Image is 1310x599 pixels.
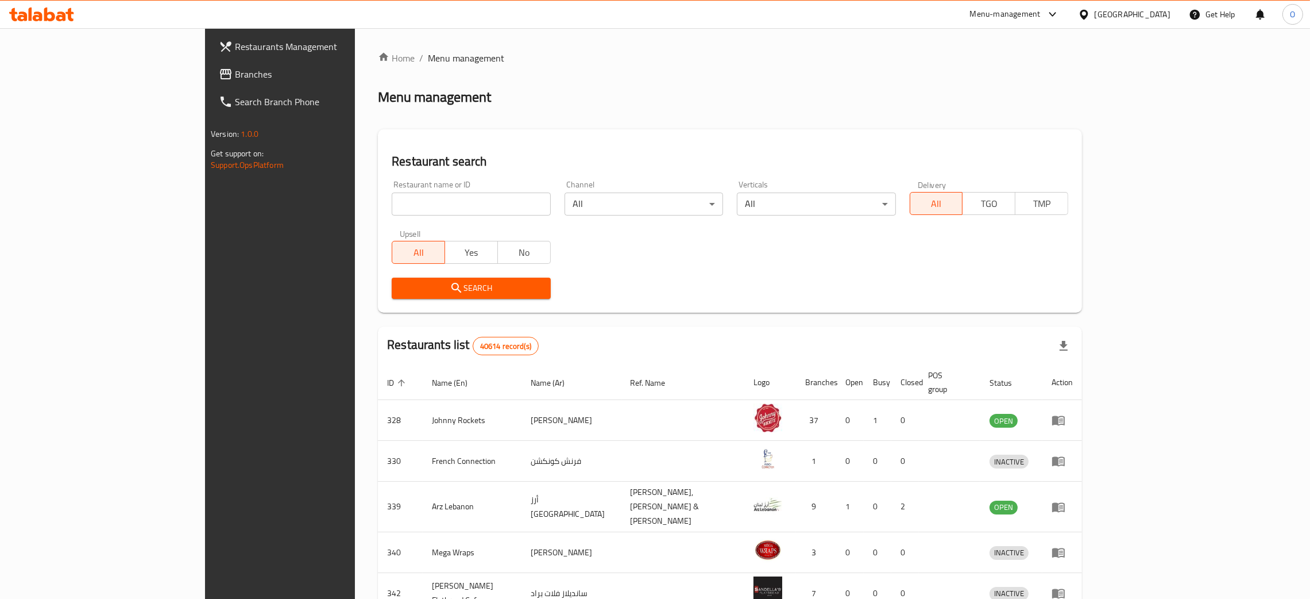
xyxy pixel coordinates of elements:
th: Logo [744,365,796,400]
span: Search Branch Phone [235,95,415,109]
td: 1 [796,441,836,482]
button: Yes [445,241,498,264]
td: 0 [836,400,864,441]
td: 1 [864,400,891,441]
button: All [392,241,445,264]
span: Name (Ar) [531,376,579,390]
span: OPEN [990,414,1018,428]
span: POS group [928,368,967,396]
span: Restaurants Management [235,40,415,53]
td: 0 [891,400,919,441]
div: [GEOGRAPHIC_DATA] [1095,8,1170,21]
td: فرنش كونكشن [521,441,621,482]
td: 3 [796,532,836,573]
div: Menu [1052,500,1073,514]
td: French Connection [423,441,521,482]
td: 0 [864,532,891,573]
span: Version: [211,126,239,141]
span: TMP [1020,195,1064,212]
th: Action [1042,365,1082,400]
td: 1 [836,482,864,532]
td: 9 [796,482,836,532]
td: 0 [864,441,891,482]
th: Closed [891,365,919,400]
div: All [737,193,895,216]
span: TGO [967,195,1011,212]
div: Menu [1052,413,1073,427]
img: Mega Wraps [753,536,782,565]
td: 0 [836,441,864,482]
td: Mega Wraps [423,532,521,573]
th: Busy [864,365,891,400]
button: Search [392,278,550,299]
th: Branches [796,365,836,400]
td: 0 [864,482,891,532]
td: 0 [836,532,864,573]
td: 0 [891,532,919,573]
span: INACTIVE [990,455,1029,469]
label: Delivery [918,181,946,189]
span: Name (En) [432,376,482,390]
span: 1.0.0 [241,126,258,141]
span: All [397,244,440,261]
img: Arz Lebanon [753,490,782,519]
a: Branches [210,60,424,88]
span: O [1290,8,1295,21]
div: All [565,193,723,216]
button: TGO [962,192,1015,215]
span: OPEN [990,501,1018,514]
th: Open [836,365,864,400]
td: 0 [891,441,919,482]
td: Johnny Rockets [423,400,521,441]
td: أرز [GEOGRAPHIC_DATA] [521,482,621,532]
td: [PERSON_NAME],[PERSON_NAME] & [PERSON_NAME] [621,482,745,532]
div: Menu-management [970,7,1041,21]
div: Export file [1050,332,1077,360]
span: Ref. Name [631,376,681,390]
span: All [915,195,959,212]
a: Restaurants Management [210,33,424,60]
button: All [910,192,963,215]
button: TMP [1015,192,1068,215]
div: Total records count [473,337,539,355]
td: [PERSON_NAME] [521,400,621,441]
img: Johnny Rockets [753,404,782,432]
td: [PERSON_NAME] [521,532,621,573]
h2: Restaurant search [392,153,1068,170]
div: INACTIVE [990,455,1029,469]
span: Search [401,281,541,295]
div: Menu [1052,454,1073,468]
label: Upsell [400,229,421,237]
span: Menu management [428,51,504,65]
span: 40614 record(s) [473,341,538,352]
a: Support.OpsPlatform [211,158,284,172]
td: 37 [796,400,836,441]
div: Menu [1052,546,1073,559]
span: ID [387,376,409,390]
button: No [497,241,551,264]
h2: Restaurants list [387,336,539,355]
span: Get support on: [211,146,264,161]
span: INACTIVE [990,546,1029,559]
img: French Connection [753,444,782,473]
td: 2 [891,482,919,532]
span: No [503,244,546,261]
h2: Menu management [378,88,491,106]
input: Search for restaurant name or ID.. [392,193,550,216]
span: Status [990,376,1027,390]
span: Yes [450,244,493,261]
span: Branches [235,67,415,81]
nav: breadcrumb [378,51,1082,65]
a: Search Branch Phone [210,88,424,116]
td: Arz Lebanon [423,482,521,532]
